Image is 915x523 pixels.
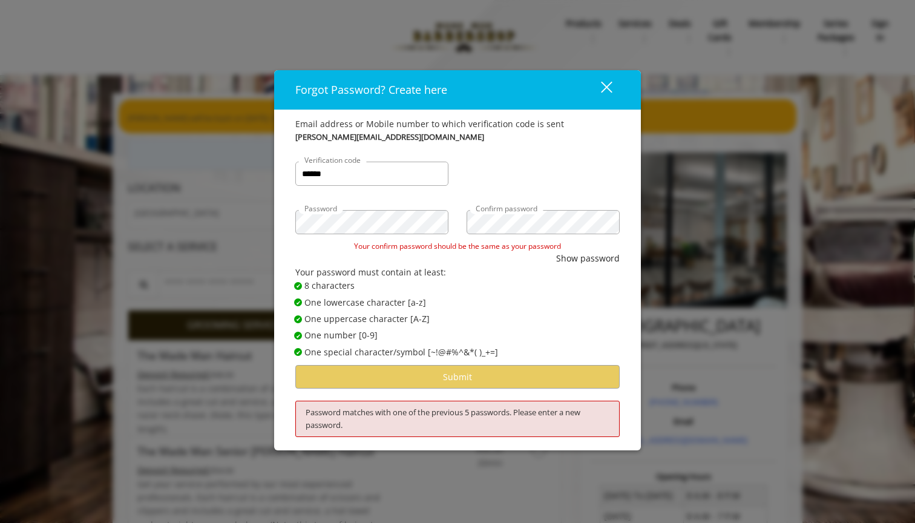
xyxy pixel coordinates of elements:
div: Your password must contain at least: [295,266,620,279]
span: One number [0-9] [304,329,378,342]
input: Verification code [295,162,448,186]
span: ✔ [296,281,301,291]
input: Confirm password [467,210,620,234]
input: Password [295,210,448,234]
span: One uppercase character [A-Z] [304,312,430,326]
div: Email address or Mobile number to which verification code is sent [295,117,620,131]
span: ✔ [296,298,301,308]
label: Confirm password [470,203,543,214]
span: ✔ [296,331,301,341]
span: One special character/symbol [~!@#%^&*( )_+=] [304,346,498,359]
label: Password [298,203,343,214]
div: Password matches with one of the previous 5 passwords. Please enter a new password. [295,401,620,437]
span: One lowercase character [a-z] [304,296,426,309]
button: close dialog [579,77,620,102]
div: close dialog [587,81,611,99]
button: Submit [295,365,620,389]
b: [PERSON_NAME][EMAIL_ADDRESS][DOMAIN_NAME] [295,131,484,143]
span: ✔ [296,347,301,357]
span: 8 characters [304,279,355,292]
span: Forgot Password? Create here [295,82,447,97]
button: Show password [556,252,620,265]
span: ✔ [296,314,301,324]
div: Your confirm password should be the same as your password [295,240,620,252]
label: Verification code [298,154,367,166]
